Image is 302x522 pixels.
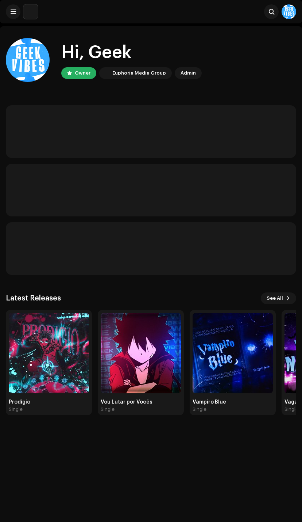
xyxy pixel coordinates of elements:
[101,399,181,405] div: Vou Lutar por Vocês
[6,38,50,82] img: c40666f7-0ce3-4d88-b610-88dde50ef9d4
[101,313,181,393] img: fa276ccb-ec31-418d-be05-7d02c99c8aef
[101,69,109,77] img: de0d2825-999c-4937-b35a-9adca56ee094
[112,69,166,77] div: Euphoria Media Group
[284,406,298,412] div: Single
[193,399,273,405] div: Vampiro Blue
[9,406,23,412] div: Single
[9,313,89,393] img: 5c2adb9d-e97b-464e-a2d0-e96604cf505d
[101,406,115,412] div: Single
[9,399,89,405] div: Prodígio
[61,41,202,64] div: Hi, Geek
[193,313,273,393] img: 3565337a-d9ed-48fe-b11c-a24dfaeb46f6
[282,4,296,19] img: c40666f7-0ce3-4d88-b610-88dde50ef9d4
[75,69,90,77] div: Owner
[261,292,296,304] button: See All
[23,4,38,19] img: de0d2825-999c-4937-b35a-9adca56ee094
[193,406,206,412] div: Single
[181,69,196,77] div: Admin
[267,291,283,306] span: See All
[6,292,61,304] h3: Latest Releases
